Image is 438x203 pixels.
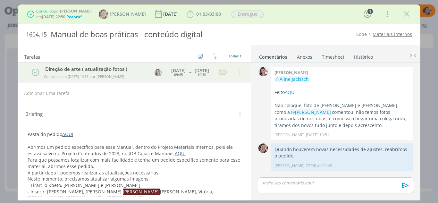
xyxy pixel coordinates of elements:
button: 1 [362,9,373,19]
span: Tarefas [24,52,40,60]
span: Concluído [36,8,54,14]
p: Para que possamos localizar com mais facilidade e tenha um pedido específico somente para esse ma... [28,157,241,170]
b: [PERSON_NAME] [60,8,92,14]
div: 1 [367,9,373,14]
p: Neste momento, precisamos atualizar algumas imagens: [28,176,241,182]
a: AQUI [62,131,73,137]
div: Direção de arte ( atualização fotos ) [43,65,148,73]
span: Todas 1 [229,54,241,58]
div: [DATE] [163,12,179,16]
span: [DATE] 10:51 [306,132,329,138]
b: [PERSON_NAME] [274,70,308,75]
span: Briefing [25,110,43,119]
span: -- [189,70,191,74]
img: arrow-down-up.svg [213,53,217,59]
div: Anexos [297,54,312,60]
div: 10:30 [198,73,206,76]
span: Reabrir [66,14,80,20]
div: Manual de boas práticas - conteúdo digital [48,27,248,42]
p: A partir daqui, podemos realizar as atualizações necessárias. [28,170,241,176]
img: A [258,143,268,153]
span: 27/08 às 22:49 [306,163,332,169]
a: Timesheet [322,51,345,60]
img: N [258,67,268,76]
b: [DATE] 22:50 [42,14,65,20]
p: [PERSON_NAME] [274,163,305,169]
p: Feito [274,89,410,96]
a: AQUI [285,89,296,95]
a: AQUI [175,150,186,156]
span: 1604.15 [26,31,47,38]
a: Histórico [354,51,373,60]
span: [PERSON_NAME], [123,189,160,195]
div: 09:45 [174,73,183,76]
button: Adicionar uma tarefa [24,88,70,99]
p: Abrimos um pedido específico para esse Manual, dentro do Projeto Materiais Internos, pois ele est... [28,144,241,157]
a: Comentários [259,51,288,60]
span: : o Kbeto, [PERSON_NAME] e [PERSON_NAME] [41,182,140,188]
div: dialog [18,4,421,200]
div: [DATE] [171,68,186,73]
p: [PERSON_NAME] [274,132,305,138]
span: [PERSON_NAME], Vitória, [PERSON_NAME], [PERSON_NAME] e [PERSON_NAME] [28,189,215,201]
p: Não coloquei foto de [PERSON_NAME] e [PERSON_NAME], como a comentou, não temos fotos produzidas d... [274,102,410,129]
div: [DATE] [195,68,209,73]
span: - Inserir: [PERSON_NAME], [PERSON_NAME], [28,189,123,195]
div: por em . ? [36,8,92,20]
span: @Aline Jackisch [275,76,309,82]
p: Quando houverem novas necessidades de ajustes, reabrimos o pedido. [274,146,410,159]
span: Concluída em [DATE] 10:51 por [PERSON_NAME] [44,74,124,79]
a: Sobe [356,31,367,37]
p: - Tirar [28,182,241,189]
a: Materiais internos [373,31,412,37]
span: @[PERSON_NAME] [291,109,331,115]
p: Pasta do pedido [28,131,241,138]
